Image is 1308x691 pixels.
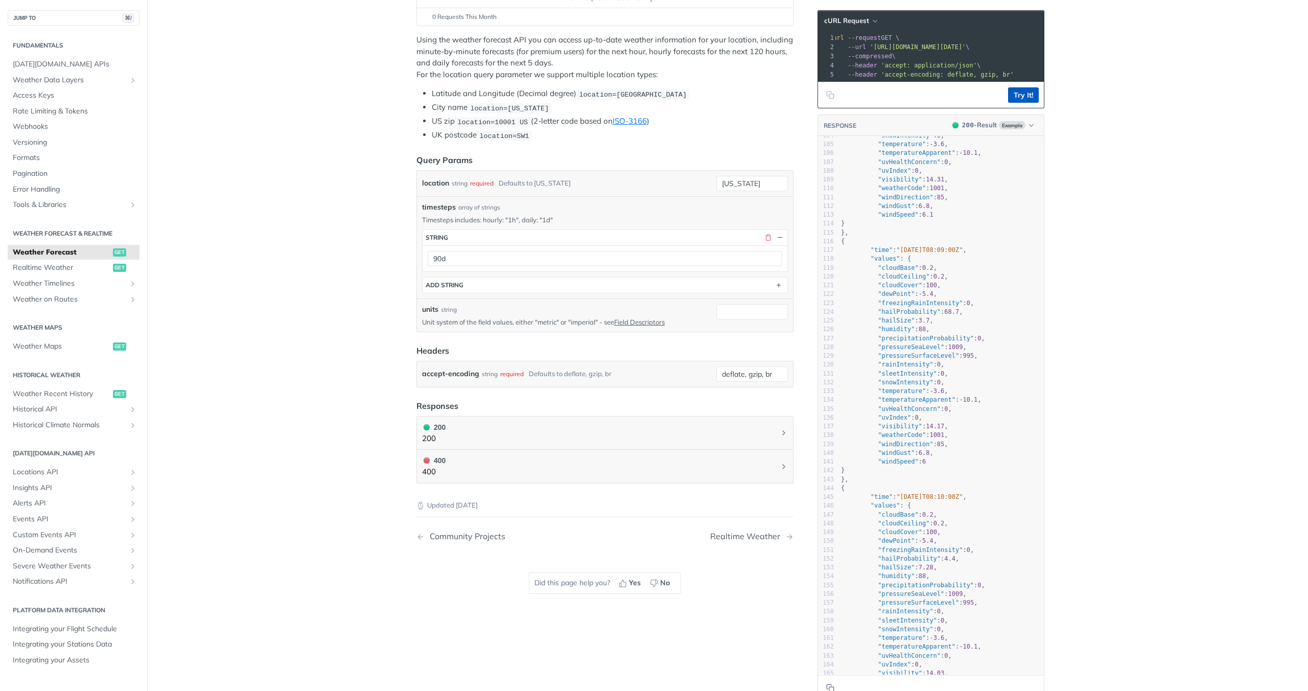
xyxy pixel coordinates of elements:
a: Integrating your Stations Data [8,637,139,652]
div: Headers [416,344,449,357]
div: array of strings [458,203,500,212]
button: Show subpages for Weather Data Layers [129,76,137,84]
div: string [441,305,457,314]
div: 200 [422,422,446,433]
li: Latitude and Longitude (Decimal degree) [432,88,793,100]
span: 1001 [929,185,944,192]
button: 200200-ResultExample [947,120,1039,130]
span: "windSpeed" [878,211,918,218]
li: City name [432,102,793,113]
span: : , [841,149,982,156]
span: Historical Climate Normals [13,420,126,430]
span: get [113,390,126,398]
a: Previous Page: Community Projects [416,532,578,541]
span: : , [841,290,937,297]
a: Weather TimelinesShow subpages for Weather Timelines [8,276,139,291]
span: : , [841,141,948,148]
span: [DATE][DOMAIN_NAME] APIs [13,59,137,70]
span: "pressureSurfaceLevel" [878,352,959,359]
button: JUMP TO⌘/ [8,10,139,26]
span: 10.1 [963,149,977,156]
a: Rate Limiting & Tokens [8,104,139,119]
span: 200 [962,121,974,129]
span: Weather Recent History [13,389,110,399]
span: 995 [963,352,974,359]
div: 108 [818,167,834,175]
button: Show subpages for Weather Timelines [129,280,137,288]
span: : , [841,132,944,139]
span: \ [829,43,970,51]
span: cURL Request [824,16,869,25]
div: 138 [818,431,834,440]
span: : , [841,423,948,430]
span: : , [841,379,944,386]
span: 6.8 [919,202,930,210]
span: "uvHealthConcern" [878,158,941,166]
button: Show subpages for Historical Climate Normals [129,421,137,429]
span: 85 [937,194,944,201]
span: 10.1 [963,396,977,403]
span: 100 [926,282,937,289]
span: location=SW1 [479,132,529,140]
div: 137 [818,422,834,431]
div: 106 [818,149,834,157]
span: 3.6 [933,141,945,148]
button: Show subpages for Alerts API [129,499,137,508]
div: 112 [818,202,834,211]
a: Next Page: Realtime Weather [710,532,793,541]
a: Locations APIShow subpages for Locations API [8,465,139,480]
a: Alerts APIShow subpages for Alerts API [8,496,139,511]
div: 116 [818,237,834,246]
span: : , [841,273,948,280]
span: - [929,141,933,148]
span: get [113,342,126,351]
li: UK postcode [432,129,793,141]
span: Tools & Libraries [13,200,126,210]
button: Show subpages for Notifications API [129,578,137,586]
a: Weather Mapsget [8,339,139,354]
div: 128 [818,343,834,352]
span: 0.2 [922,264,933,271]
span: : , [841,158,952,166]
p: 400 [422,466,446,478]
button: ADD string [423,278,787,293]
div: 111 [818,193,834,202]
span: : , [841,185,948,192]
span: "humidity" [878,326,915,333]
span: "sleetIntensity" [878,370,937,377]
span: "cloudCeiling" [878,273,929,280]
span: : , [841,167,922,174]
p: Timesteps includes: hourly: "1h", daily: "1d" [422,215,788,224]
li: US zip (2-letter code based on ) [432,116,793,127]
button: Yes [615,575,646,591]
span: "cloudBase" [878,264,918,271]
span: - [929,387,933,395]
span: 200 [424,424,430,430]
button: Show subpages for Tools & Libraries [129,201,137,209]
span: '[URL][DOMAIN_NAME][DATE]' [870,43,966,51]
span: : , [841,326,930,333]
span: "temperature" [878,141,926,148]
span: "uvIndex" [878,414,911,421]
div: 126 [818,325,834,334]
span: 3.6 [933,387,945,395]
span: 'accept-encoding: deflate, gzip, br' [881,71,1014,78]
a: Versioning [8,135,139,150]
div: 130 [818,360,834,369]
span: { [841,238,845,245]
a: Formats [8,150,139,166]
span: "hailProbability" [878,308,941,315]
a: Historical Climate NormalsShow subpages for Historical Climate Normals [8,418,139,433]
span: : { [841,255,911,262]
span: Integrating your Assets [13,655,137,665]
p: 200 [422,433,446,445]
span: Integrating your Stations Data [13,639,137,650]
span: Alerts API [13,498,126,509]
span: Weather Maps [13,341,110,352]
a: Custom Events APIShow subpages for Custom Events API [8,527,139,543]
a: Insights APIShow subpages for Insights API [8,480,139,496]
span: Insights API [13,483,126,493]
span: "hailSize" [878,317,915,324]
span: 0 [977,335,981,342]
span: Weather Timelines [13,279,126,289]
